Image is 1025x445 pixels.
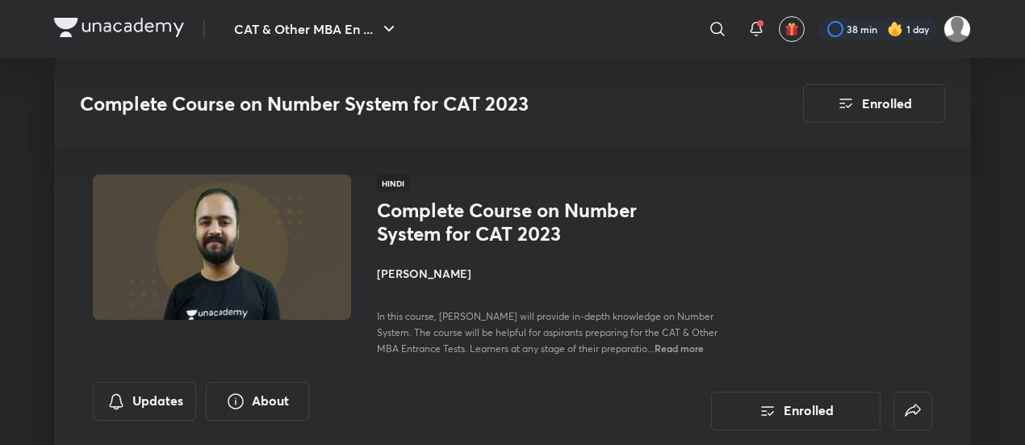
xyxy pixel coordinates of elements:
[206,382,309,421] button: About
[711,392,881,430] button: Enrolled
[224,13,408,45] button: CAT & Other MBA En ...
[54,18,184,37] img: Company Logo
[655,342,704,355] span: Read more
[90,173,354,321] img: Thumbnail
[377,310,717,355] span: In this course, [PERSON_NAME] will provide in-depth knowledge on Number System. The course will b...
[93,382,196,421] button: Updates
[887,21,903,37] img: streak
[54,18,184,41] a: Company Logo
[943,15,971,43] img: Avinash Tibrewal
[893,392,932,430] button: false
[377,265,738,282] h4: [PERSON_NAME]
[377,174,409,192] span: Hindi
[779,16,805,42] button: avatar
[377,199,641,246] h1: Complete Course on Number System for CAT 2023
[784,22,799,36] img: avatar
[803,84,945,123] button: Enrolled
[80,92,712,115] h3: Complete Course on Number System for CAT 2023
